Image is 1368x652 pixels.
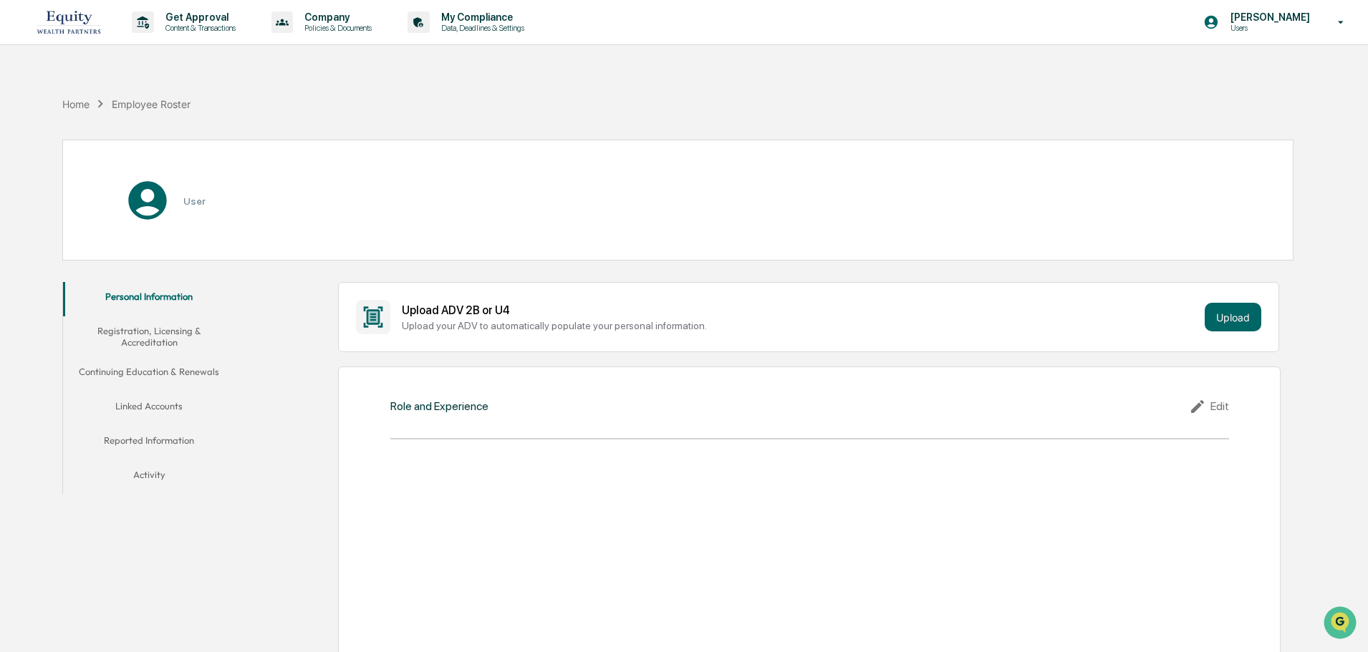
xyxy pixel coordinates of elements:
[118,180,178,195] span: Attestations
[98,175,183,200] a: 🗄️Attestations
[293,11,379,23] p: Company
[1322,605,1361,643] iframe: Open customer support
[63,460,235,495] button: Activity
[1219,11,1317,23] p: [PERSON_NAME]
[34,6,103,38] img: logo
[244,114,261,131] button: Start new chat
[183,195,206,207] h3: User
[14,110,40,135] img: 1746055101610-c473b297-6a78-478c-a979-82029cc54cd1
[9,202,96,228] a: 🔎Data Lookup
[9,175,98,200] a: 🖐️Preclearance
[1205,303,1261,331] button: Upload
[293,23,379,33] p: Policies & Documents
[63,426,235,460] button: Reported Information
[49,124,181,135] div: We're available if you need us!
[63,282,235,495] div: secondary tabs example
[63,391,235,426] button: Linked Accounts
[104,182,115,193] div: 🗄️
[62,98,90,110] div: Home
[29,208,90,222] span: Data Lookup
[14,182,26,193] div: 🖐️
[430,23,531,33] p: Data, Deadlines & Settings
[390,399,488,413] div: Role and Experience
[63,357,235,391] button: Continuing Education & Renewals
[402,303,1199,317] div: Upload ADV 2B or U4
[430,11,531,23] p: My Compliance
[402,320,1199,331] div: Upload your ADV to automatically populate your personal information.
[63,316,235,357] button: Registration, Licensing & Accreditation
[1189,398,1229,415] div: Edit
[112,98,191,110] div: Employee Roster
[49,110,235,124] div: Start new chat
[14,30,261,53] p: How can we help?
[143,243,173,253] span: Pylon
[63,282,235,316] button: Personal Information
[101,242,173,253] a: Powered byPylon
[154,23,243,33] p: Content & Transactions
[29,180,92,195] span: Preclearance
[14,209,26,220] div: 🔎
[154,11,243,23] p: Get Approval
[1219,23,1317,33] p: Users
